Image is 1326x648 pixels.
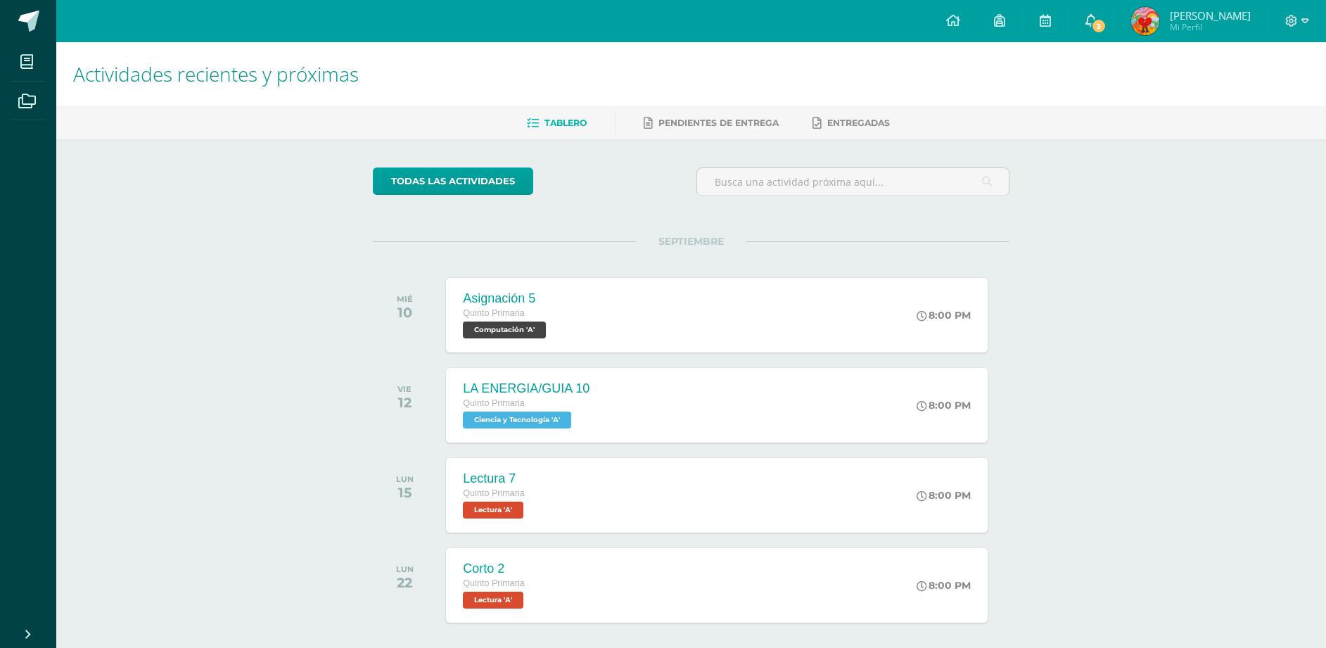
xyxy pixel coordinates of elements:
div: 15 [396,484,414,501]
div: 22 [396,574,414,591]
div: 10 [397,304,413,321]
a: Tablero [527,112,587,134]
div: VIE [397,384,412,394]
span: Quinto Primaria [463,308,525,318]
span: Mi Perfil [1170,21,1251,33]
div: 12 [397,394,412,411]
div: MIÉ [397,294,413,304]
span: Quinto Primaria [463,398,525,408]
img: f8d4f7e4f31f6794352e4c44e504bd77.png [1131,7,1159,35]
span: Quinto Primaria [463,488,525,498]
div: LA ENERGIA/GUIA 10 [463,381,589,396]
div: LUN [396,474,414,484]
div: 8:00 PM [917,399,971,412]
span: Lectura 'A' [463,502,523,519]
div: Lectura 7 [463,471,527,486]
a: todas las Actividades [373,167,533,195]
span: 3 [1091,18,1107,34]
div: 8:00 PM [917,309,971,322]
span: Lectura 'A' [463,592,523,609]
div: Asignación 5 [463,291,549,306]
div: 8:00 PM [917,489,971,502]
span: Ciencia y Tecnología 'A' [463,412,571,428]
input: Busca una actividad próxima aquí... [697,168,1009,196]
span: [PERSON_NAME] [1170,8,1251,23]
div: LUN [396,564,414,574]
span: Entregadas [827,117,890,128]
span: Actividades recientes y próximas [73,61,359,87]
span: Tablero [544,117,587,128]
span: Computación 'A' [463,322,546,338]
span: Pendientes de entrega [658,117,779,128]
span: Quinto Primaria [463,578,525,588]
a: Pendientes de entrega [644,112,779,134]
div: Corto 2 [463,561,527,576]
a: Entregadas [812,112,890,134]
div: 8:00 PM [917,579,971,592]
span: SEPTIEMBRE [636,235,746,248]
